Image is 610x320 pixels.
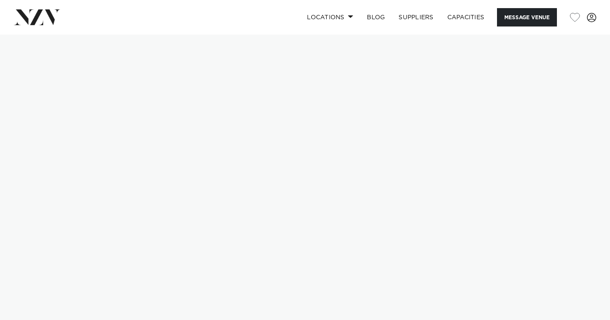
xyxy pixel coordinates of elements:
[392,8,440,26] a: SUPPLIERS
[440,8,491,26] a: Capacities
[497,8,557,26] button: Message Venue
[300,8,360,26] a: Locations
[14,9,60,25] img: nzv-logo.png
[360,8,392,26] a: BLOG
